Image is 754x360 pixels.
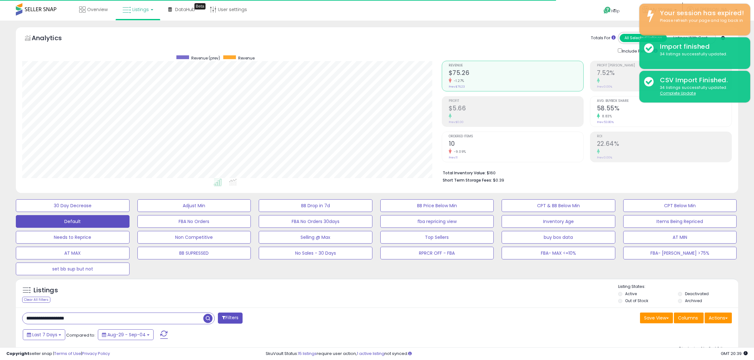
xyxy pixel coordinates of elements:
[597,135,732,138] span: ROI
[623,231,737,244] button: AT MIN
[623,247,737,259] button: FBA- [PERSON_NAME] >75%
[623,199,737,212] button: CPT Below Min
[54,351,81,357] a: Terms of Use
[175,6,195,13] span: DataHub
[449,85,465,89] small: Prev: $76.23
[449,105,583,113] h2: $5.66
[597,105,732,113] h2: 58.55%
[16,247,130,259] button: AT MAX
[597,156,612,159] small: Prev: 0.00%
[618,284,738,290] p: Listing States:
[66,332,95,338] span: Compared to:
[132,6,149,13] span: Listings
[674,313,704,323] button: Columns
[625,291,637,296] label: Active
[191,55,220,61] span: Revenue (prev)
[655,9,745,18] div: Your session has expired!
[493,177,504,183] span: $0.39
[599,2,632,21] a: Help
[721,351,748,357] span: 2025-09-15 20:39 GMT
[600,114,612,119] small: 8.83%
[380,199,494,212] button: BB Price Below Min
[613,47,665,54] div: Include Returns
[32,332,57,338] span: Last 7 Days
[449,135,583,138] span: Ordered Items
[16,199,130,212] button: 30 Day Decrease
[6,351,29,357] strong: Copyright
[218,313,243,324] button: Filters
[685,291,709,296] label: Deactivated
[640,313,673,323] button: Save View
[620,34,667,42] button: All Selected Listings
[502,215,615,228] button: Inventory Age
[611,8,620,14] span: Help
[23,329,65,340] button: Last 7 Days
[238,55,255,61] span: Revenue
[137,199,251,212] button: Adjust Min
[705,313,732,323] button: Actions
[625,298,648,303] label: Out of Stock
[107,332,146,338] span: Aug-29 - Sep-04
[655,42,745,51] div: Import finished
[380,231,494,244] button: Top Sellers
[443,170,486,176] b: Total Inventory Value:
[502,199,615,212] button: CPT & BB Below Min
[259,247,372,259] button: No Sales - 30 Days
[380,247,494,259] button: RPRCR OFF - FBA
[502,247,615,259] button: FBA- MAX <=10%
[16,215,130,228] button: Default
[623,215,737,228] button: Items Being Repriced
[449,120,464,124] small: Prev: $0.00
[194,3,206,9] div: Tooltip anchor
[597,140,732,149] h2: 22.64%
[655,76,745,85] div: CSV Import Finished.
[597,69,732,78] h2: 7.52%
[597,64,732,67] span: Profit [PERSON_NAME]
[597,120,614,124] small: Prev: 53.80%
[137,215,251,228] button: FBA No Orders
[685,298,702,303] label: Archived
[502,231,615,244] button: buy box data
[16,263,130,275] button: set bb sup but not
[380,215,494,228] button: fba repricing view
[655,18,745,24] div: Please refresh your page and log back in
[449,69,583,78] h2: $75.26
[449,156,458,159] small: Prev: 11
[98,329,154,340] button: Aug-29 - Sep-04
[443,177,492,183] b: Short Term Storage Fees:
[6,351,110,357] div: seller snap | |
[259,199,372,212] button: BB Drop in 7d
[449,64,583,67] span: Revenue
[82,351,110,357] a: Privacy Policy
[449,99,583,103] span: Profit
[32,34,74,44] h5: Analytics
[449,140,583,149] h2: 10
[443,169,727,176] li: $160
[597,99,732,103] span: Avg. Buybox Share
[660,90,696,96] u: Complete Update
[137,231,251,244] button: Non Competitive
[259,231,372,244] button: Selling @ Max
[452,149,466,154] small: -9.09%
[87,6,108,13] span: Overview
[22,297,50,303] div: Clear All Filters
[16,231,130,244] button: Needs to Reprice
[597,85,612,89] small: Prev: 0.00%
[452,78,464,83] small: -1.27%
[678,315,698,321] span: Columns
[137,247,251,259] button: BB SUPRESSED
[357,351,384,357] a: 1 active listing
[655,85,745,96] div: 34 listings successfully updated.
[591,35,616,41] div: Totals For
[679,346,732,352] div: Displaying 1 to 2 of 2 items
[34,286,58,295] h5: Listings
[266,351,748,357] div: SkuVault Status: require user action, not synced.
[655,51,745,57] div: 34 listings successfully updated.
[259,215,372,228] button: FBA No Orders 30days
[603,6,611,14] i: Get Help
[298,351,317,357] a: 15 listings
